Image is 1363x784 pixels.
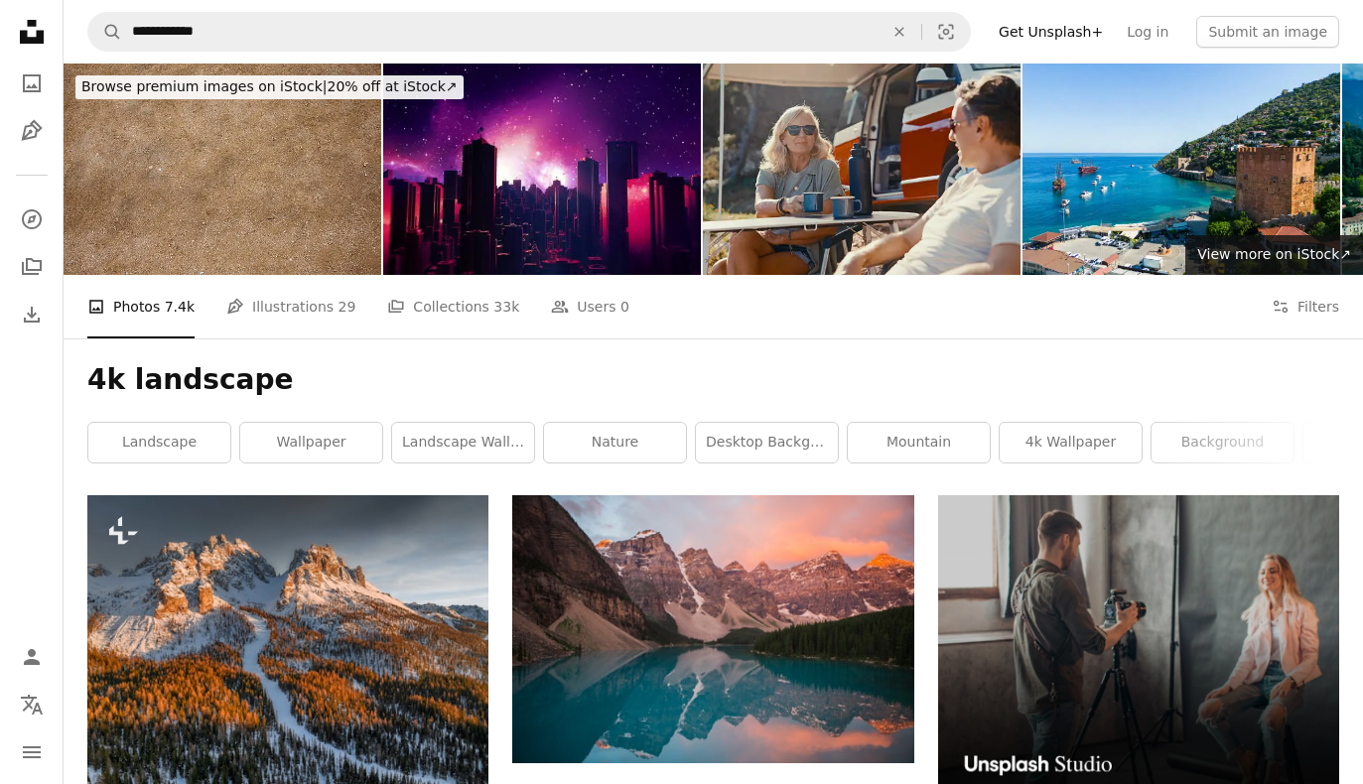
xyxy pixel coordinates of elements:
[88,423,230,462] a: landscape
[226,275,355,338] a: Illustrations 29
[551,275,629,338] a: Users 0
[75,75,464,99] div: 20% off at iStock ↗
[878,13,921,51] button: Clear
[1000,423,1142,462] a: 4k wallpaper
[703,64,1021,275] img: Relaxed Mature Couple Enjoying Morning Coffee by Their Seaside Camper in Soft Sunlight
[12,199,52,239] a: Explore
[88,13,122,51] button: Search Unsplash
[696,423,838,462] a: desktop background
[544,423,686,462] a: nature
[12,247,52,287] a: Collections
[1022,64,1340,275] img: Alanya Red Tower
[1185,235,1363,275] a: View more on iStock↗
[848,423,990,462] a: mountain
[512,619,913,637] a: mountain reflection on body of water
[383,64,701,275] img: Retro futuristic city flythrough background. 80s sci-fi landscape in space
[1196,16,1339,48] button: Submit an image
[1197,246,1351,262] span: View more on iStock ↗
[493,296,519,318] span: 33k
[64,64,476,111] a: Browse premium images on iStock|20% off at iStock↗
[387,275,519,338] a: Collections 33k
[1272,275,1339,338] button: Filters
[81,78,327,94] span: Browse premium images on iStock |
[12,637,52,677] a: Log in / Sign up
[240,423,382,462] a: wallpaper
[87,12,971,52] form: Find visuals sitewide
[87,362,1339,398] h1: 4k landscape
[339,296,356,318] span: 29
[512,495,913,762] img: mountain reflection on body of water
[64,64,381,275] img: Natural Sandy Ground Texture Perfect for Various Backdrops or Design Projects
[12,732,52,772] button: Menu
[620,296,629,318] span: 0
[12,64,52,103] a: Photos
[987,16,1115,48] a: Get Unsplash+
[1152,423,1294,462] a: background
[12,685,52,724] button: Language
[1115,16,1180,48] a: Log in
[12,295,52,334] a: Download History
[87,637,488,655] a: a snow covered mountain with trees in the foreground
[922,13,970,51] button: Visual search
[12,111,52,151] a: Illustrations
[392,423,534,462] a: landscape wallpaper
